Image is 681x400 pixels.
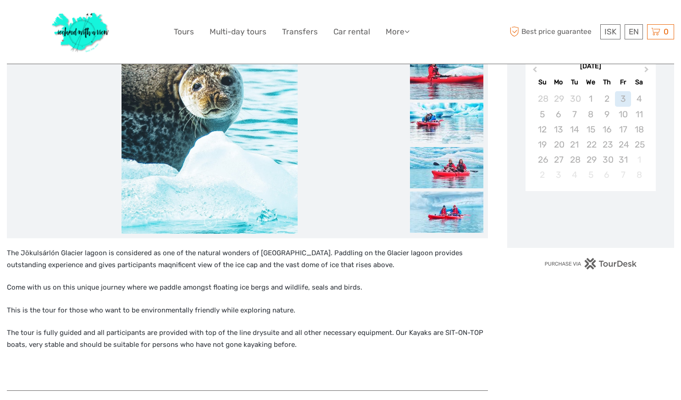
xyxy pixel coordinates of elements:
div: Mo [550,76,566,88]
a: Multi-day tours [210,25,266,38]
div: Not available Saturday, October 4th, 2025 [631,91,647,106]
div: Not available Tuesday, October 7th, 2025 [566,107,582,122]
div: Choose Monday, September 29th, 2025 [550,91,566,106]
div: Tu [566,76,582,88]
span: 0 [662,27,670,36]
div: Not available Friday, October 3rd, 2025 [615,91,631,106]
div: Not available Saturday, October 18th, 2025 [631,122,647,137]
div: Not available Wednesday, October 1st, 2025 [583,91,599,106]
div: Not available Tuesday, October 28th, 2025 [566,152,582,167]
div: Not available Sunday, October 19th, 2025 [534,137,550,152]
p: This is the tour for those who want to be environmentally friendly while exploring nature. [7,305,488,317]
a: Tours [174,25,194,38]
img: d350ed1ebad54b4cb1b9308bb23c1f77_slider_thumbnail.jpeg [410,192,483,233]
div: Not available Friday, November 7th, 2025 [615,167,631,182]
div: Not available Tuesday, October 14th, 2025 [566,122,582,137]
div: EN [625,24,643,39]
div: Not available Saturday, November 8th, 2025 [631,167,647,182]
a: Car rental [333,25,370,38]
div: Not available Friday, October 24th, 2025 [615,137,631,152]
div: Not available Saturday, October 11th, 2025 [631,107,647,122]
img: e708e8806c984d80b2cdd45f7b70e171_slider_thumbnail.jpeg [410,147,483,188]
div: Not available Thursday, October 16th, 2025 [599,122,615,137]
div: Not available Monday, October 27th, 2025 [550,152,566,167]
div: Not available Friday, October 31st, 2025 [615,152,631,167]
img: 1077-ca632067-b948-436b-9c7a-efe9894e108b_logo_big.jpg [47,7,114,57]
div: Not available Tuesday, November 4th, 2025 [566,167,582,182]
p: Come with us on this unique journey where we paddle amongst floating ice bergs and wildlife, seal... [7,282,488,294]
p: We're away right now. Please check back later! [13,16,104,23]
div: Not available Wednesday, October 22nd, 2025 [583,137,599,152]
img: e2bc102b3a924f0c92ea7c60a427b795_main_slider.jpeg [122,14,298,234]
p: The tour is fully guided and all participants are provided with top of the line drysuite and all ... [7,327,488,351]
div: Not available Wednesday, October 29th, 2025 [583,152,599,167]
div: Not available Wednesday, November 5th, 2025 [583,167,599,182]
button: Next Month [640,64,655,79]
div: Not available Thursday, November 6th, 2025 [599,167,615,182]
div: Not available Wednesday, October 8th, 2025 [583,107,599,122]
a: More [386,25,410,38]
div: month 2025-10 [529,91,653,182]
div: Not available Monday, November 3rd, 2025 [550,167,566,182]
a: Transfers [282,25,318,38]
div: Sa [631,76,647,88]
img: ead22af55ba744fba91e8cadb1f9f828_slider_thumbnail.jpeg [410,103,483,144]
div: Not available Tuesday, October 21st, 2025 [566,137,582,152]
div: Not available Saturday, November 1st, 2025 [631,152,647,167]
div: Th [599,76,615,88]
div: Not available Monday, October 6th, 2025 [550,107,566,122]
div: Not available Friday, October 17th, 2025 [615,122,631,137]
img: PurchaseViaTourDesk.png [544,258,637,269]
div: Su [534,76,550,88]
div: Not available Thursday, October 23rd, 2025 [599,137,615,152]
button: Previous Month [526,64,541,79]
div: Not available Sunday, November 2nd, 2025 [534,167,550,182]
div: Not available Wednesday, October 15th, 2025 [583,122,599,137]
span: ISK [604,27,616,36]
div: We [583,76,599,88]
div: Choose Sunday, September 28th, 2025 [534,91,550,106]
div: Choose Tuesday, September 30th, 2025 [566,91,582,106]
button: Open LiveChat chat widget [105,14,116,25]
img: 69f4c33dbd0a4317894dec4abc1c2898_slider_thumbnail.jpeg [410,58,483,99]
div: Not available Saturday, October 25th, 2025 [631,137,647,152]
div: Not available Sunday, October 5th, 2025 [534,107,550,122]
div: Not available Thursday, October 30th, 2025 [599,152,615,167]
div: Not available Monday, October 13th, 2025 [550,122,566,137]
p: The Jökulsárlón Glacier lagoon is considered as one of the natural wonders of [GEOGRAPHIC_DATA]. ... [7,247,488,271]
span: Best price guarantee [507,24,598,39]
div: Not available Sunday, October 26th, 2025 [534,152,550,167]
div: Not available Thursday, October 9th, 2025 [599,107,615,122]
div: Loading... [588,215,594,221]
div: Not available Monday, October 20th, 2025 [550,137,566,152]
div: Not available Sunday, October 12th, 2025 [534,122,550,137]
div: Fr [615,76,631,88]
div: Not available Friday, October 10th, 2025 [615,107,631,122]
div: [DATE] [526,62,656,71]
div: Not available Thursday, October 2nd, 2025 [599,91,615,106]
